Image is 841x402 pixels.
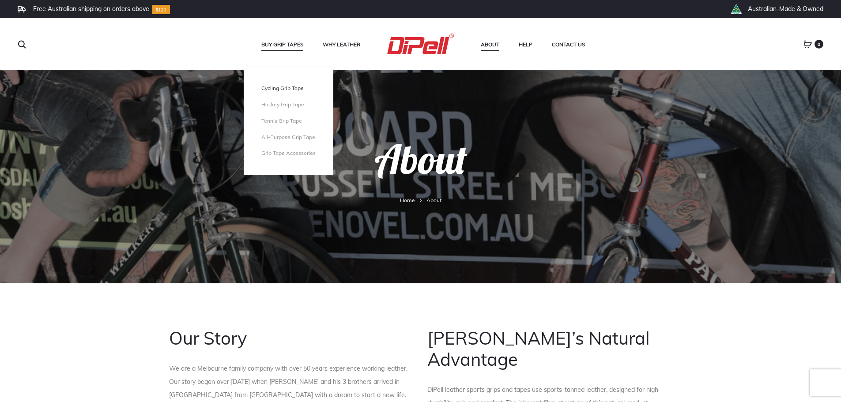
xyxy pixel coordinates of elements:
[18,139,823,195] h1: About
[261,150,316,157] a: Grip Tape Accessories
[803,40,812,48] a: 0
[519,39,532,50] a: Help
[427,327,672,370] h1: [PERSON_NAME]’s Natural Advantage
[261,85,316,92] a: Cycling Grip Tape
[33,5,149,13] li: Free Australian shipping on orders above
[323,39,360,50] a: Why Leather
[815,40,823,49] span: 0
[481,39,499,50] a: About
[261,134,316,141] a: All-Purpose Grip Tape
[261,117,316,125] a: Tennis Grip Tape
[426,197,441,203] span: About
[552,39,585,50] a: Contact Us
[261,39,303,50] a: Buy Grip Tapes
[152,5,170,14] img: Group-10.svg
[261,101,316,109] a: Hockey Grip Tape
[731,4,742,14] img: th_right_icon2.png
[400,197,415,203] a: Home
[18,6,26,13] img: Frame.svg
[169,327,414,349] h1: Our Story
[748,5,823,13] li: Australian-Made & Owned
